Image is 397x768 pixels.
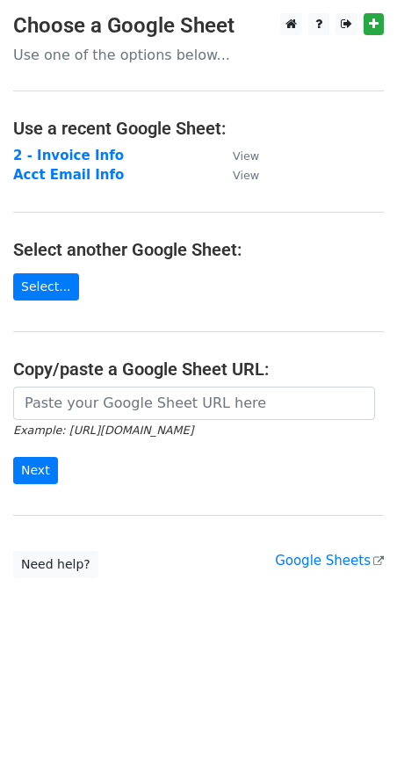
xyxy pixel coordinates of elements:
a: Acct Email Info [13,167,124,183]
a: Need help? [13,551,98,578]
h3: Choose a Google Sheet [13,13,384,39]
small: View [233,149,259,163]
input: Paste your Google Sheet URL here [13,387,375,420]
small: Example: [URL][DOMAIN_NAME] [13,424,193,437]
iframe: Chat Widget [309,684,397,768]
p: Use one of the options below... [13,46,384,64]
input: Next [13,457,58,484]
h4: Use a recent Google Sheet: [13,118,384,139]
small: View [233,169,259,182]
a: View [215,148,259,163]
a: Google Sheets [275,553,384,569]
a: Select... [13,273,79,301]
a: 2 - Invoice Info [13,148,124,163]
a: View [215,167,259,183]
h4: Copy/paste a Google Sheet URL: [13,359,384,380]
h4: Select another Google Sheet: [13,239,384,260]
